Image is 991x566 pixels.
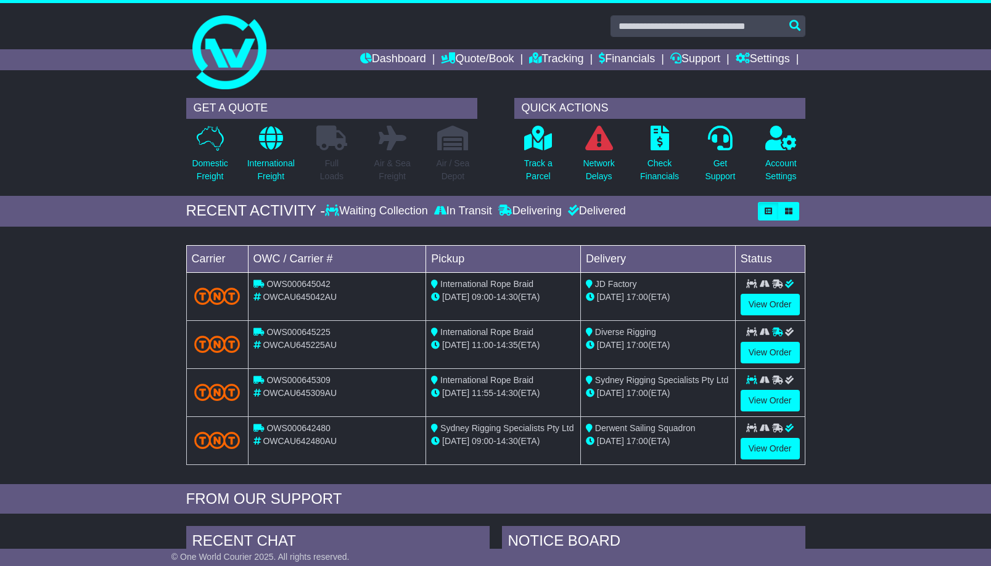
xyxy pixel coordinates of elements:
[431,291,575,304] div: - (ETA)
[191,125,228,190] a: DomesticFreight
[595,327,656,337] span: Diverse Rigging
[529,49,583,70] a: Tracking
[502,526,805,559] div: NOTICE BOARD
[472,340,493,350] span: 11:00
[194,336,241,352] img: TNT_Domestic.png
[595,279,637,289] span: JD Factory
[704,125,736,190] a: GetSupport
[194,432,241,448] img: TNT_Domestic.png
[472,292,493,302] span: 09:00
[496,436,518,446] span: 14:30
[263,388,337,398] span: OWCAU645309AU
[194,288,241,304] img: TNT_Domestic.png
[247,125,295,190] a: InternationalFreight
[741,438,800,459] a: View Order
[627,436,648,446] span: 17:00
[496,292,518,302] span: 14:30
[186,202,326,220] div: RECENT ACTIVITY -
[639,125,680,190] a: CheckFinancials
[437,157,470,183] p: Air / Sea Depot
[514,98,805,119] div: QUICK ACTIONS
[440,375,533,385] span: International Rope Braid
[595,423,696,433] span: Derwent Sailing Squadron
[582,125,615,190] a: NetworkDelays
[374,157,411,183] p: Air & Sea Freight
[440,327,533,337] span: International Rope Braid
[586,435,730,448] div: (ETA)
[171,552,350,562] span: © One World Courier 2025. All rights reserved.
[741,294,800,315] a: View Order
[194,384,241,400] img: TNT_Domestic.png
[495,204,565,218] div: Delivering
[524,157,553,183] p: Track a Parcel
[472,388,493,398] span: 11:55
[186,490,805,508] div: FROM OUR SUPPORT
[597,388,624,398] span: [DATE]
[586,291,730,304] div: (ETA)
[442,388,469,398] span: [DATE]
[440,423,574,433] span: Sydney Rigging Specialists Pty Ltd
[325,204,430,218] div: Waiting Collection
[263,340,337,350] span: OWCAU645225AU
[442,340,469,350] span: [DATE]
[431,387,575,400] div: - (ETA)
[586,387,730,400] div: (ETA)
[741,390,800,411] a: View Order
[627,340,648,350] span: 17:00
[565,204,626,218] div: Delivered
[266,423,331,433] span: OWS000642480
[441,49,514,70] a: Quote/Book
[597,340,624,350] span: [DATE]
[472,436,493,446] span: 09:00
[431,339,575,352] div: - (ETA)
[186,526,490,559] div: RECENT CHAT
[765,125,797,190] a: AccountSettings
[316,157,347,183] p: Full Loads
[247,157,295,183] p: International Freight
[705,157,735,183] p: Get Support
[627,388,648,398] span: 17:00
[442,292,469,302] span: [DATE]
[640,157,679,183] p: Check Financials
[266,327,331,337] span: OWS000645225
[583,157,614,183] p: Network Delays
[586,339,730,352] div: (ETA)
[599,49,655,70] a: Financials
[263,292,337,302] span: OWCAU645042AU
[266,375,331,385] span: OWS000645309
[597,436,624,446] span: [DATE]
[442,436,469,446] span: [DATE]
[736,49,790,70] a: Settings
[263,436,337,446] span: OWCAU642480AU
[627,292,648,302] span: 17:00
[192,157,228,183] p: Domestic Freight
[360,49,426,70] a: Dashboard
[524,125,553,190] a: Track aParcel
[248,245,426,272] td: OWC / Carrier #
[496,388,518,398] span: 14:30
[186,245,248,272] td: Carrier
[595,375,728,385] span: Sydney Rigging Specialists Pty Ltd
[670,49,720,70] a: Support
[580,245,735,272] td: Delivery
[741,342,800,363] a: View Order
[426,245,581,272] td: Pickup
[735,245,805,272] td: Status
[496,340,518,350] span: 14:35
[186,98,477,119] div: GET A QUOTE
[431,435,575,448] div: - (ETA)
[431,204,495,218] div: In Transit
[440,279,533,289] span: International Rope Braid
[597,292,624,302] span: [DATE]
[765,157,797,183] p: Account Settings
[266,279,331,289] span: OWS000645042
